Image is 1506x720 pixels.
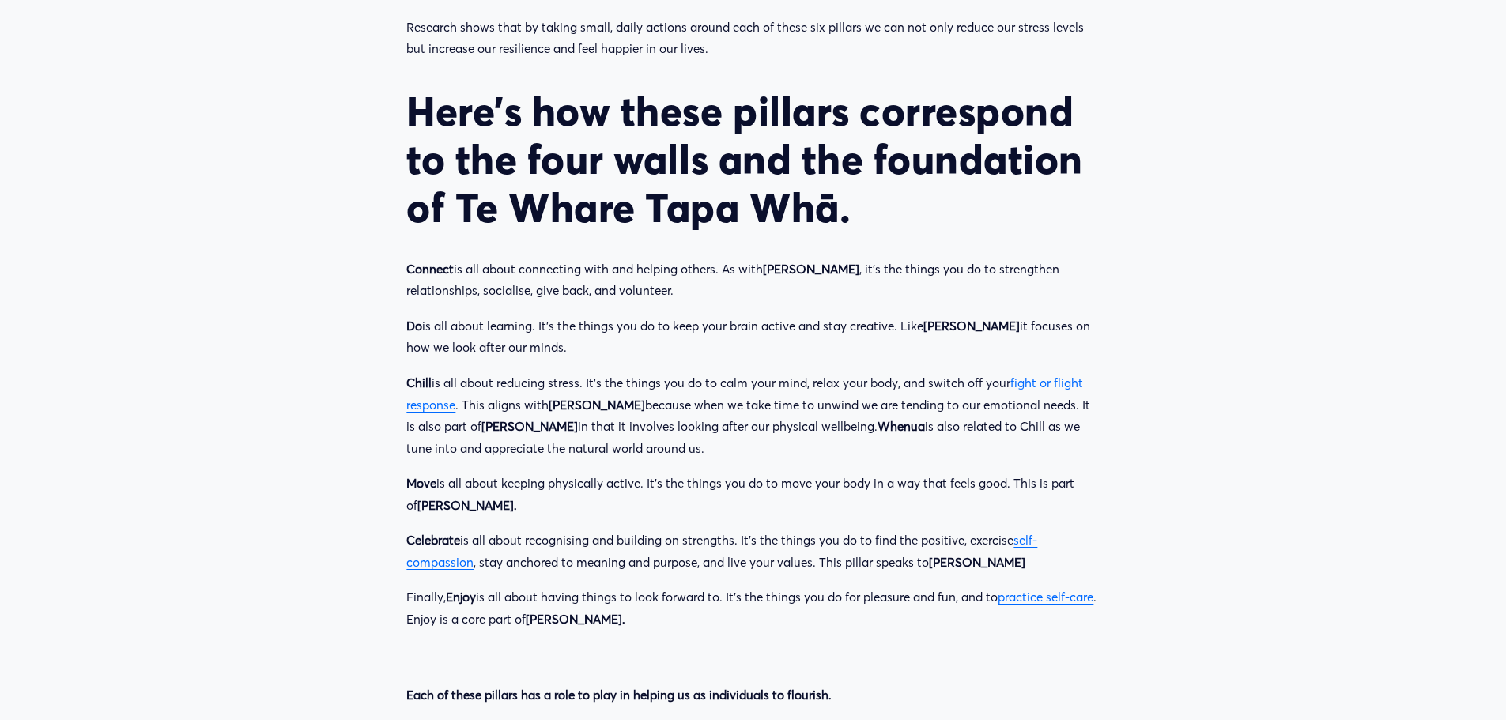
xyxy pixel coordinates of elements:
p: Finally, is all about having things to look forward to. It’s the things you do for pleasure and f... [406,586,1099,630]
strong: Celebrate [406,533,460,548]
a: practice self-care [998,590,1093,605]
strong: [PERSON_NAME] [763,262,859,277]
strong: Here’s how these pillars correspond to the four walls and the foundation of Te Whare Tapa Whā. [406,86,1093,232]
p: is all about learning. It’s the things you do to keep your brain active and stay creative. Like i... [406,315,1099,359]
strong: [PERSON_NAME]. [526,612,625,627]
strong: [PERSON_NAME] [481,419,578,434]
strong: [PERSON_NAME] [549,398,645,413]
strong: Enjoy [446,590,476,605]
strong: Each of these pillars has a role to play in helping us as individuals to flourish. [406,688,832,703]
p: Research shows that by taking small, daily actions around each of these six pillars we can not on... [406,17,1099,60]
strong: Do [406,319,422,334]
p: is all about connecting with and helping others. As with , it’s the things you do to strengthen r... [406,258,1099,302]
strong: [PERSON_NAME] [923,319,1020,334]
p: is all about reducing stress. It’s the things you do to calm your mind, relax your body, and swit... [406,372,1099,459]
a: self-compassion [406,533,1037,570]
p: is all about recognising and building on strengths. It’s the things you do to find the positive, ... [406,530,1099,573]
strong: Move [406,476,436,491]
strong: [PERSON_NAME]. [417,498,517,513]
strong: Whenua [878,419,925,434]
strong: [PERSON_NAME] [929,555,1025,570]
strong: Chill [406,375,432,390]
p: is all about keeping physically active. It’s the things you do to move your body in a way that fe... [406,473,1099,516]
a: fight or flight response [406,375,1083,413]
strong: Connect [406,262,454,277]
